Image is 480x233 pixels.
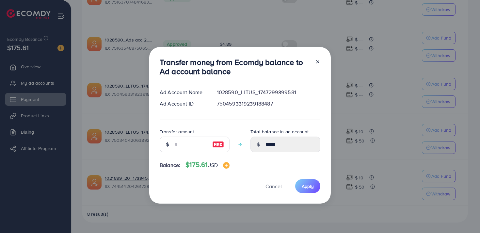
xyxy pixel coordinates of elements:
span: USD [207,161,217,169]
div: Ad Account ID [154,100,212,108]
button: Cancel [257,179,290,193]
span: Balance: [160,161,180,169]
div: 7504593319239188487 [212,100,326,108]
img: image [212,141,224,148]
button: Apply [295,179,320,193]
img: image [223,162,230,169]
label: Total balance in ad account [250,128,309,135]
div: Ad Account Name [154,89,212,96]
div: 1028590_LLTUS_1747299399581 [212,89,326,96]
h3: Transfer money from Ecomdy balance to Ad account balance [160,58,310,76]
iframe: Chat [452,204,475,228]
span: Cancel [265,183,282,190]
h4: $175.61 [185,161,230,169]
label: Transfer amount [160,128,194,135]
span: Apply [302,183,314,190]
